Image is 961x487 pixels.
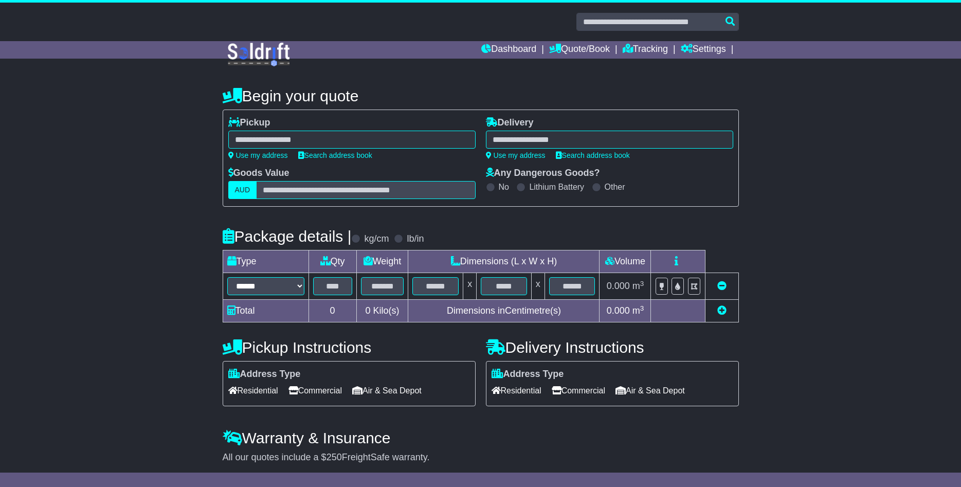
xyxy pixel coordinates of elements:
[486,117,534,129] label: Delivery
[486,151,546,159] a: Use my address
[531,273,545,300] td: x
[309,300,356,322] td: 0
[632,305,644,316] span: m
[607,305,630,316] span: 0.000
[717,281,727,291] a: Remove this item
[309,250,356,273] td: Qty
[486,168,600,179] label: Any Dangerous Goods?
[223,339,476,356] h4: Pickup Instructions
[607,281,630,291] span: 0.000
[481,41,536,59] a: Dashboard
[640,280,644,287] sup: 3
[552,383,605,399] span: Commercial
[615,383,685,399] span: Air & Sea Depot
[605,182,625,192] label: Other
[408,300,600,322] td: Dimensions in Centimetre(s)
[681,41,726,59] a: Settings
[228,117,270,129] label: Pickup
[228,383,278,399] span: Residential
[717,305,727,316] a: Add new item
[365,305,370,316] span: 0
[228,151,288,159] a: Use my address
[492,369,564,380] label: Address Type
[492,383,541,399] span: Residential
[356,250,408,273] td: Weight
[223,429,739,446] h4: Warranty & Insurance
[408,250,600,273] td: Dimensions (L x W x H)
[600,250,651,273] td: Volume
[499,182,509,192] label: No
[632,281,644,291] span: m
[556,151,630,159] a: Search address book
[298,151,372,159] a: Search address book
[549,41,610,59] a: Quote/Book
[228,369,301,380] label: Address Type
[228,168,289,179] label: Goods Value
[223,250,309,273] td: Type
[463,273,477,300] td: x
[223,228,352,245] h4: Package details |
[352,383,422,399] span: Air & Sea Depot
[486,339,739,356] h4: Delivery Instructions
[640,304,644,312] sup: 3
[356,300,408,322] td: Kilo(s)
[623,41,668,59] a: Tracking
[364,233,389,245] label: kg/cm
[223,87,739,104] h4: Begin your quote
[327,452,342,462] span: 250
[223,452,739,463] div: All our quotes include a $ FreightSafe warranty.
[223,300,309,322] td: Total
[407,233,424,245] label: lb/in
[228,181,257,199] label: AUD
[288,383,342,399] span: Commercial
[529,182,584,192] label: Lithium Battery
